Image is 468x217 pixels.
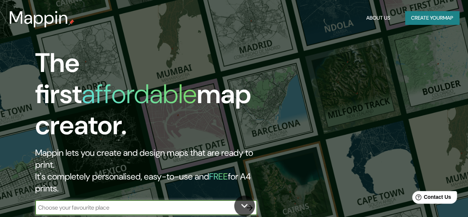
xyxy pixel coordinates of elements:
h1: affordable [82,77,197,111]
iframe: Help widget launcher [402,188,460,209]
h2: Mappin lets you create and design maps that are ready to print. It's completely personalised, eas... [35,147,269,194]
button: Create yourmap [405,11,459,25]
h1: The first map creator. [35,47,269,147]
input: Choose your favourite place [35,203,242,212]
button: About Us [363,11,393,25]
img: mappin-pin [68,19,74,25]
h5: FREE [209,171,228,182]
h3: Mappin [9,7,68,28]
